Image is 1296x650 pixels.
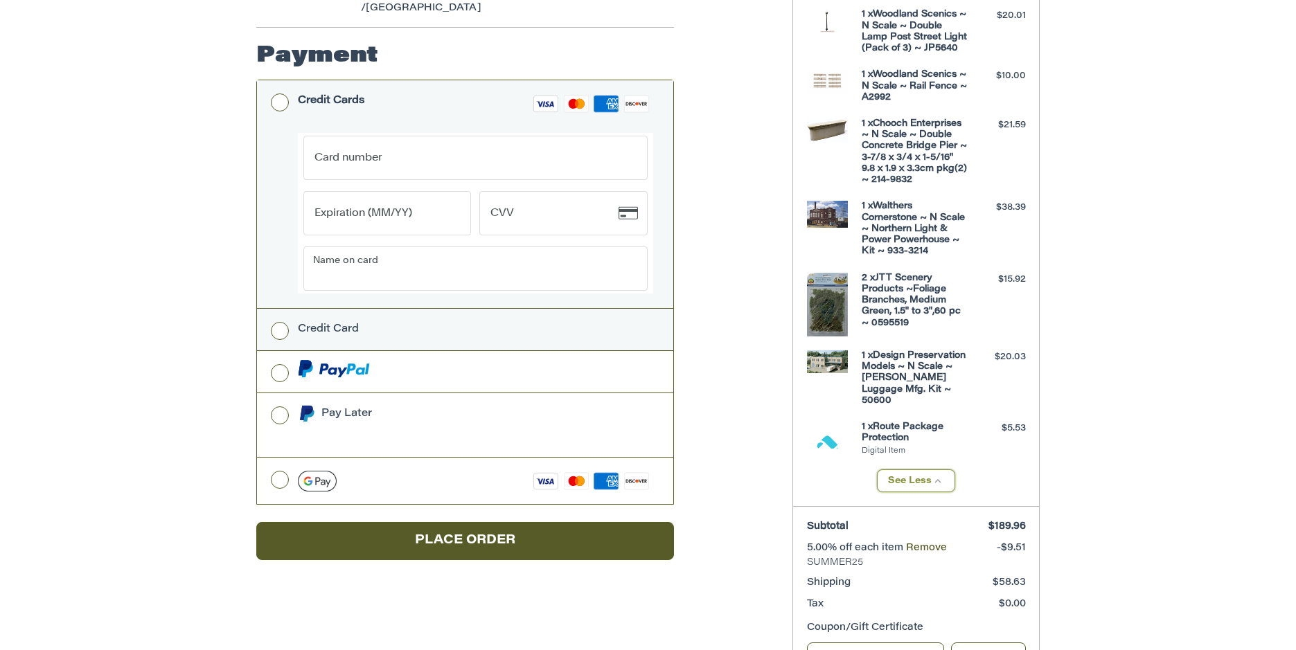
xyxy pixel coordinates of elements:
span: SUMMER25 [807,556,1026,570]
h2: Payment [256,42,378,70]
div: $5.53 [971,422,1026,435]
div: Credit Cards [298,89,365,112]
span: Shipping [807,578,851,588]
iframe: Secure Credit Card Frame - CVV [490,192,619,234]
div: $15.92 [971,273,1026,287]
button: See Less [877,469,956,492]
h4: 2 x JTT Scenery Products ~Foliage Branches, Medium Green, 1.5" to 3",60 pc ~ 0595519 [862,273,968,329]
span: [GEOGRAPHIC_DATA] [366,3,481,13]
iframe: Secure Credit Card Frame - Credit Card Number [313,137,618,179]
h4: 1 x Design Preservation Models ~ N Scale ~ [PERSON_NAME] Luggage Mfg. Kit ~ 50600 [862,350,968,406]
span: $0.00 [999,599,1026,609]
div: Pay Later [321,402,580,425]
img: PayPal icon [298,360,370,377]
h4: 1 x Walthers Cornerstone ~ N Scale ~ Northern Light & Power Powerhouse ~ Kit ~ 933-3214 [862,201,968,257]
li: Digital Item [862,446,968,458]
h4: 1 x Route Package Protection [862,422,968,444]
span: -$9.51 [997,543,1026,553]
span: Subtotal [807,522,849,532]
a: Remove [906,543,947,553]
iframe: PayPal Message 1 [298,426,580,439]
span: $58.63 [993,578,1026,588]
div: $10.00 [971,69,1026,83]
img: Pay Later icon [298,405,315,422]
iframe: Secure Credit Card Frame - Cardholder Name [313,248,618,289]
div: $21.59 [971,118,1026,132]
div: $20.03 [971,350,1026,364]
h4: 1 x Woodland Scenics ~ N Scale ~ Rail Fence ~ A2992 [862,69,968,103]
div: $20.01 [971,9,1026,23]
div: Credit Card [298,318,359,341]
h4: 1 x Chooch Enterprises ~ N Scale ~ Double Concrete Bridge Pier ~ 3-7/8 x 3/4 x 1-5/16" 9.8 x 1.9 ... [862,118,968,186]
span: Tax [807,599,824,609]
div: Coupon/Gift Certificate [807,621,1026,635]
iframe: Secure Credit Card Frame - Expiration Date [313,192,442,234]
h4: 1 x Woodland Scenics ~ N Scale ~ Double Lamp Post Street Light (Pack of 3) ~ JP5640 [862,9,968,54]
span: $189.96 [988,522,1026,532]
button: Place Order [256,522,674,560]
img: Google Pay icon [298,471,337,491]
span: 5.00% off each item [807,543,906,553]
div: $38.39 [971,201,1026,215]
